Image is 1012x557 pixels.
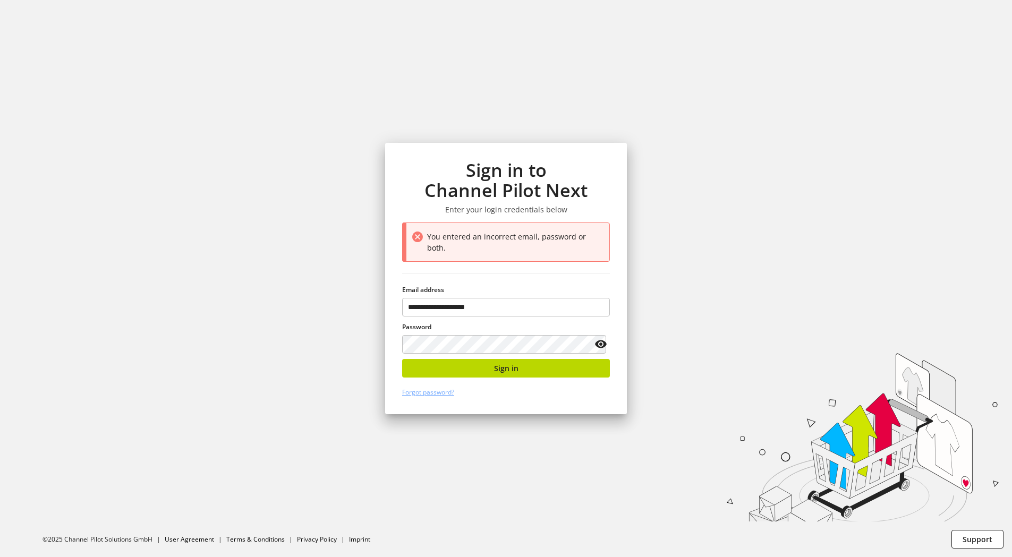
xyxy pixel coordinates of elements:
[297,535,337,544] a: Privacy Policy
[226,535,285,544] a: Terms & Conditions
[402,160,610,201] h1: Sign in to Channel Pilot Next
[42,535,165,544] li: ©2025 Channel Pilot Solutions GmbH
[951,530,1004,549] button: Support
[494,363,518,374] span: Sign in
[165,535,214,544] a: User Agreement
[402,285,444,294] span: Email address
[402,205,610,215] h3: Enter your login credentials below
[963,534,992,545] span: Support
[349,535,370,544] a: Imprint
[402,322,431,331] span: Password
[402,359,610,378] button: Sign in
[427,231,605,253] div: You entered an incorrect email, password or both.
[402,388,454,397] a: Forgot password?
[575,338,588,350] keeper-lock: Open Keeper Popup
